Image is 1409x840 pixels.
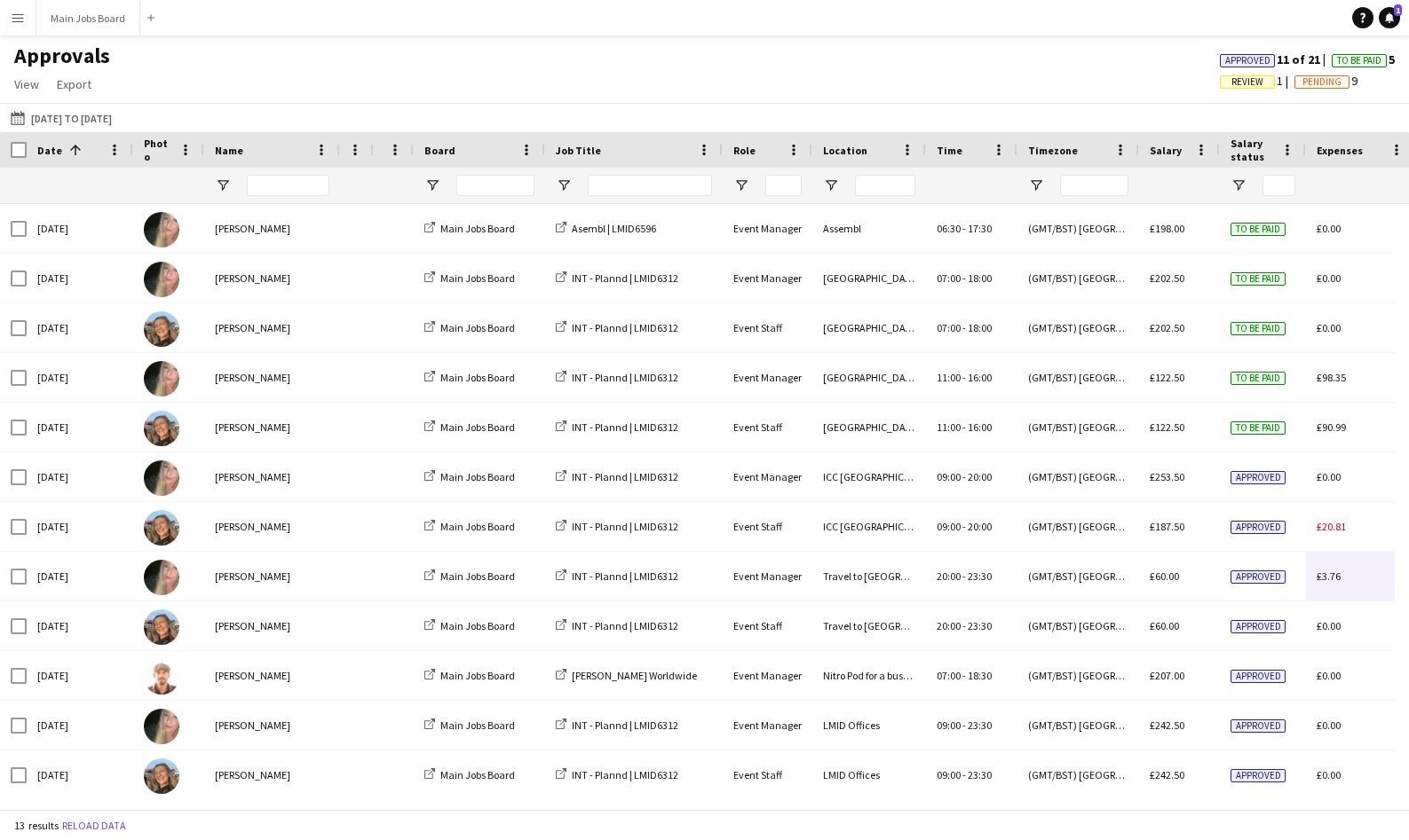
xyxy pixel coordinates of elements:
[556,271,678,285] a: INT - Plannd | LMID6312
[144,212,179,247] img: Emma Kelly
[1231,620,1286,633] span: Approved
[968,420,992,434] span: 16:00
[556,371,678,384] a: INT - Plannd | LMID6312
[144,709,179,744] img: Emma Kelly
[1263,175,1295,196] input: Salary status Filter Input
[440,271,515,285] span: Main Jobs Board
[440,619,515,632] span: Main Jobs Board
[937,470,961,483] span: 09:00
[572,768,678,781] span: INT - Plannd | LMID6312
[36,1,140,35] button: Main Jobs Board
[1231,471,1286,484] span: Approved
[962,420,966,434] span: -
[204,403,340,451] div: [PERSON_NAME]
[572,470,678,483] span: INT - Plannd | LMID6312
[1231,223,1286,236] span: To be paid
[1231,521,1286,534] span: Approved
[424,222,515,235] a: Main Jobs Board
[823,177,839,193] button: Open Filter Menu
[1150,222,1184,235] span: £198.00
[50,73,99,96] a: Export
[723,204,812,253] div: Event Manager
[27,204,133,253] div: [DATE]
[37,144,62,157] span: Date
[812,750,926,799] div: LMID Offices
[144,262,179,297] img: Emma Kelly
[1317,520,1346,533] span: £20.81
[572,371,678,384] span: INT - Plannd | LMID6312
[937,669,961,682] span: 07:00
[27,701,133,750] div: [DATE]
[1017,204,1139,253] div: (GMT/BST) [GEOGRAPHIC_DATA]
[962,321,966,334] span: -
[144,311,179,347] img: Rebecca Kitto
[968,321,992,334] span: 18:00
[204,750,340,799] div: [PERSON_NAME]
[968,619,992,632] span: 23:30
[723,452,812,501] div: Event Manager
[962,222,966,235] span: -
[588,175,712,196] input: Job Title Filter Input
[215,144,243,157] span: Name
[1231,421,1286,435] span: To be paid
[424,177,440,193] button: Open Filter Menu
[424,520,515,533] a: Main Jobs Board
[27,552,133,601] div: [DATE]
[1317,718,1341,732] span: £0.00
[424,718,515,732] a: Main Jobs Board
[440,669,515,682] span: Main Jobs Board
[1332,51,1395,67] span: 5
[1379,7,1400,28] a: 1
[1231,372,1286,385] span: To be paid
[1150,371,1184,384] span: £122.50
[733,144,756,157] span: Role
[812,601,926,650] div: Travel to [GEOGRAPHIC_DATA]
[1317,569,1341,583] span: £3.76
[204,254,340,302] div: [PERSON_NAME]
[1150,619,1179,632] span: £60.00
[572,420,678,434] span: INT - Plannd | LMID6312
[968,371,992,384] span: 16:00
[1220,73,1294,89] span: 1
[812,204,926,253] div: Assembl
[440,222,515,235] span: Main Jobs Board
[572,271,678,285] span: INT - Plannd | LMID6312
[1060,175,1128,196] input: Timezone Filter Input
[556,669,697,682] a: [PERSON_NAME] Worldwide
[556,470,678,483] a: INT - Plannd | LMID6312
[937,768,961,781] span: 09:00
[27,452,133,501] div: [DATE]
[723,403,812,451] div: Event Staff
[1231,177,1247,193] button: Open Filter Menu
[937,222,961,235] span: 06:30
[556,569,678,583] a: INT - Plannd | LMID6312
[723,254,812,302] div: Event Manager
[204,204,340,253] div: [PERSON_NAME]
[723,601,812,650] div: Event Staff
[968,222,992,235] span: 17:30
[723,750,812,799] div: Event Staff
[1017,701,1139,750] div: (GMT/BST) [GEOGRAPHIC_DATA]
[968,768,992,781] span: 23:30
[723,353,812,402] div: Event Manager
[1150,569,1179,583] span: £60.00
[440,371,515,384] span: Main Jobs Board
[1017,750,1139,799] div: (GMT/BST) [GEOGRAPHIC_DATA]
[27,651,133,700] div: [DATE]
[723,303,812,352] div: Event Staff
[424,768,515,781] a: Main Jobs Board
[556,718,678,732] a: INT - Plannd | LMID6312
[812,254,926,302] div: [GEOGRAPHIC_DATA]
[1225,55,1270,67] span: Approved
[765,175,802,196] input: Role Filter Input
[962,271,966,285] span: -
[1317,619,1341,632] span: £0.00
[1231,670,1286,683] span: Approved
[144,510,179,546] img: Rebecca Kitto
[723,651,812,700] div: Event Manager
[424,470,515,483] a: Main Jobs Board
[572,520,678,533] span: INT - Plannd | LMID6312
[1150,718,1184,732] span: £242.50
[1317,470,1341,483] span: £0.00
[144,560,179,595] img: Emma Kelly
